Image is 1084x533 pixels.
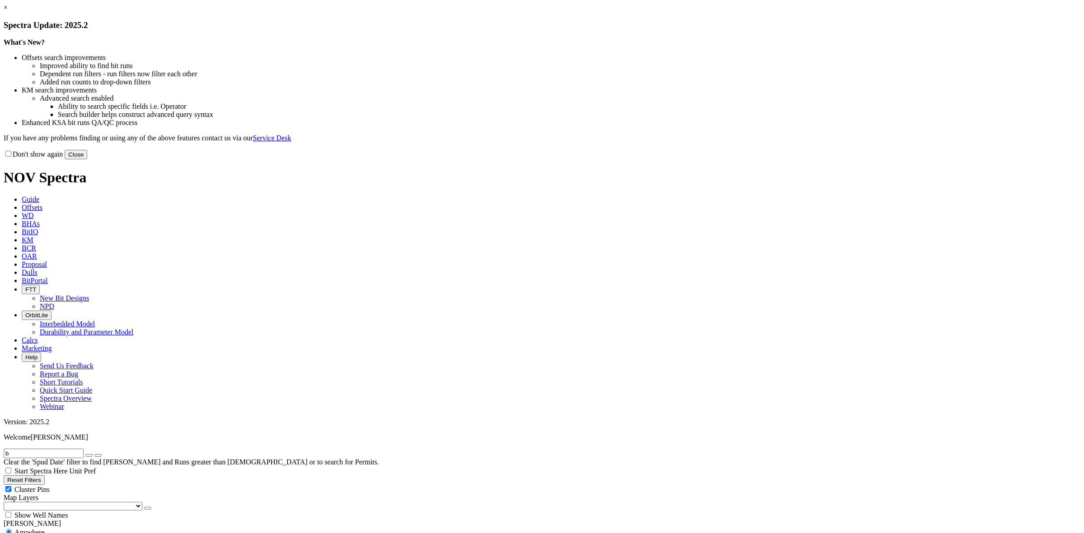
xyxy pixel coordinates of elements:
[4,169,1080,186] h1: NOV Spectra
[4,20,1080,30] h3: Spectra Update: 2025.2
[22,228,38,236] span: BitIQ
[40,370,78,378] a: Report a Bug
[5,151,11,157] input: Don't show again
[25,354,37,361] span: Help
[22,119,1080,127] li: Enhanced KSA bit runs QA/QC process
[22,212,34,219] span: WD
[22,244,36,252] span: BCR
[58,102,1080,111] li: Ability to search specific fields i.e. Operator
[40,94,1080,102] li: Advanced search enabled
[4,494,38,501] span: Map Layers
[4,418,1080,426] div: Version: 2025.2
[40,394,92,402] a: Spectra Overview
[40,403,64,410] a: Webinar
[14,467,67,475] span: Start Spectra Here
[40,62,1080,70] li: Improved ability to find bit runs
[25,312,48,319] span: OrbitLite
[4,150,63,158] label: Don't show again
[4,458,379,466] span: Clear the 'Spud Date' filter to find [PERSON_NAME] and Runs greater than [DEMOGRAPHIC_DATA] or to...
[22,252,37,260] span: OAR
[22,86,1080,94] li: KM search improvements
[22,260,47,268] span: Proposal
[22,195,39,203] span: Guide
[22,269,37,276] span: Dulls
[65,150,87,159] button: Close
[4,449,84,458] input: Search
[22,204,42,211] span: Offsets
[253,134,291,142] a: Service Desk
[4,475,45,485] button: Reset Filters
[22,54,1080,62] li: Offsets search improvements
[22,277,48,284] span: BitPortal
[4,519,1080,528] div: [PERSON_NAME]
[4,433,1080,441] p: Welcome
[40,328,134,336] a: Durability and Parameter Model
[14,486,50,493] span: Cluster Pins
[69,467,96,475] span: Unit Pref
[4,4,8,11] a: ×
[40,386,92,394] a: Quick Start Guide
[40,302,54,310] a: NPD
[40,320,95,328] a: Interbedded Model
[40,378,83,386] a: Short Tutorials
[22,336,38,344] span: Calcs
[22,344,52,352] span: Marketing
[58,111,1080,119] li: Search builder helps construct advanced query syntax
[4,134,1080,142] p: If you have any problems finding or using any of the above features contact us via our
[40,70,1080,78] li: Dependent run filters - run filters now filter each other
[14,511,68,519] span: Show Well Names
[4,38,45,46] strong: What's New?
[22,220,40,227] span: BHAs
[40,78,1080,86] li: Added run counts to drop-down filters
[40,294,89,302] a: New Bit Designs
[31,433,88,441] span: [PERSON_NAME]
[25,286,36,293] span: FTT
[40,362,93,370] a: Send Us Feedback
[22,236,33,244] span: KM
